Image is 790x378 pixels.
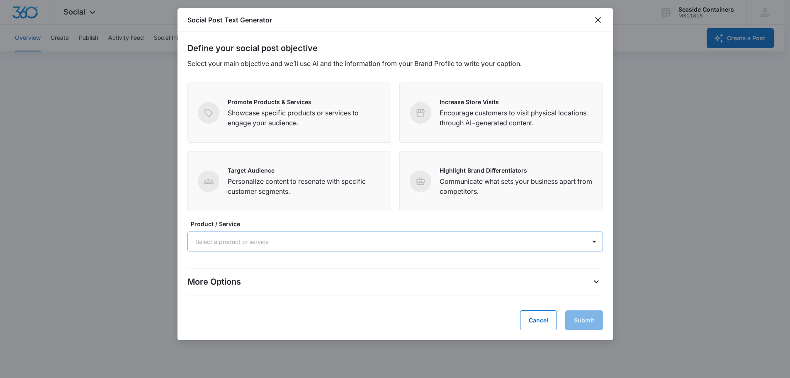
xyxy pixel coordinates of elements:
[590,275,603,288] button: More Options
[228,98,381,106] p: Promote Products & Services
[187,59,603,68] p: Select your main objective and we’ll use AI and the information from your Brand Profile to write ...
[187,42,603,54] h2: Define your social post objective
[191,219,606,228] label: Product / Service
[440,176,593,196] p: Communicate what sets your business apart from competitors.
[440,166,593,175] p: Highlight Brand Differentiators
[228,166,381,175] p: Target Audience
[187,15,272,25] h1: Social Post Text Generator
[440,108,593,128] p: Encourage customers to visit physical locations through AI-generated content.
[440,98,593,106] p: Increase Store Visits
[593,15,603,25] button: close
[187,276,241,288] p: More Options
[520,310,557,330] button: Cancel
[228,108,381,128] p: Showcase specific products or services to engage your audience.
[228,176,381,196] p: Personalize content to resonate with specific customer segments.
